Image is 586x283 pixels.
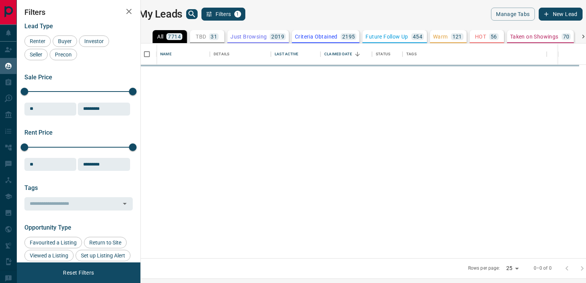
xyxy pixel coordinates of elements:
span: Precon [52,51,74,58]
div: Name [160,43,172,65]
div: Precon [50,49,77,60]
span: Renter [27,38,48,44]
div: Last Active [271,43,320,65]
p: Just Browsing [230,34,267,39]
span: Rent Price [24,129,53,136]
p: 0–0 of 0 [534,265,552,272]
h2: Filters [24,8,133,17]
button: Manage Tabs [491,8,534,21]
div: Status [372,43,402,65]
div: Favourited a Listing [24,237,82,248]
h1: My Leads [138,8,182,20]
span: Return to Site [87,240,124,246]
button: Reset Filters [58,266,99,279]
div: Last Active [275,43,298,65]
span: Sale Price [24,74,52,81]
div: Seller [24,49,48,60]
div: Set up Listing Alert [76,250,130,261]
div: Buyer [53,35,77,47]
p: Criteria Obtained [295,34,338,39]
div: Claimed Date [320,43,372,65]
div: Claimed Date [324,43,352,65]
span: Lead Type [24,23,53,30]
button: Filters1 [201,8,245,21]
div: Status [376,43,390,65]
span: Favourited a Listing [27,240,79,246]
span: Investor [82,38,106,44]
p: Warm [433,34,448,39]
p: HOT [475,34,486,39]
button: Open [119,198,130,209]
p: 31 [211,34,217,39]
span: Seller [27,51,45,58]
button: New Lead [539,8,583,21]
div: Tags [402,43,547,65]
span: Tags [24,184,38,191]
span: Buyer [55,38,74,44]
div: Details [210,43,271,65]
p: Taken on Showings [510,34,559,39]
span: Set up Listing Alert [78,252,128,259]
p: 2019 [271,34,284,39]
div: Name [156,43,210,65]
p: 2195 [342,34,355,39]
button: search button [186,9,198,19]
div: Return to Site [84,237,127,248]
span: Viewed a Listing [27,252,71,259]
button: Sort [352,49,363,59]
p: 454 [413,34,422,39]
div: Investor [79,35,109,47]
p: 7714 [168,34,181,39]
div: 25 [503,263,522,274]
p: TBD [196,34,206,39]
div: Tags [406,43,417,65]
p: Future Follow Up [365,34,408,39]
span: Opportunity Type [24,224,71,231]
p: All [157,34,163,39]
p: 70 [563,34,570,39]
span: 1 [235,11,240,17]
p: Rows per page: [468,265,500,272]
div: Viewed a Listing [24,250,74,261]
div: Details [214,43,229,65]
p: 121 [452,34,462,39]
p: 56 [491,34,497,39]
div: Renter [24,35,51,47]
